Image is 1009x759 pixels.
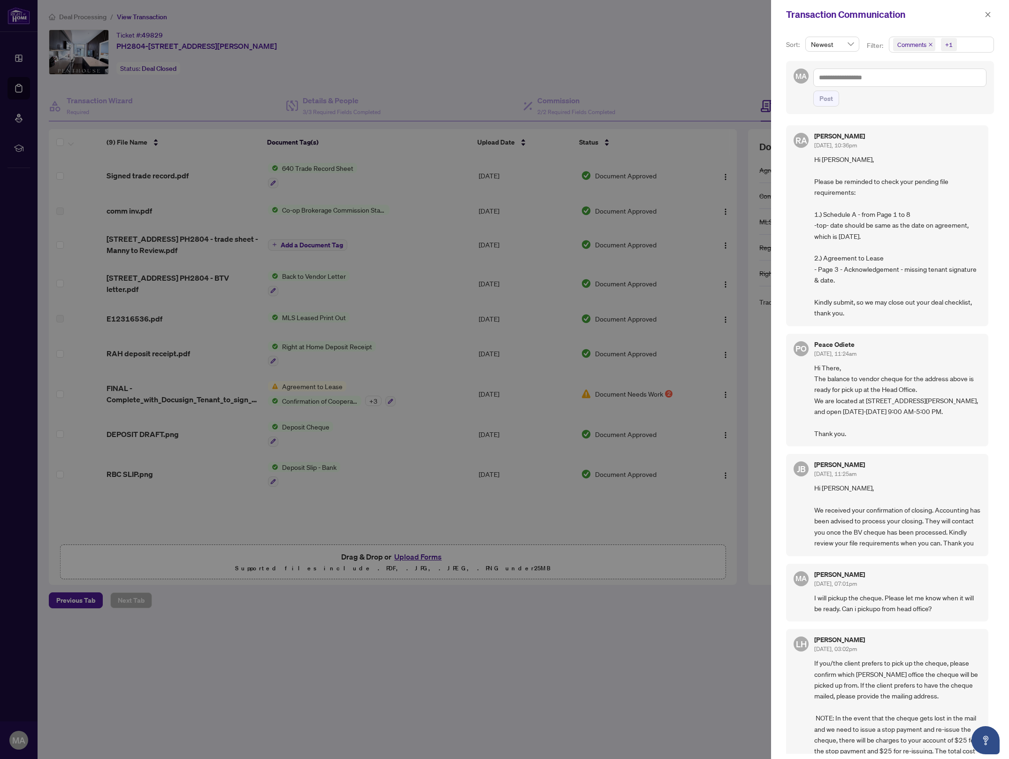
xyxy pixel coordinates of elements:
[928,42,933,47] span: close
[985,11,991,18] span: close
[811,37,854,51] span: Newest
[971,726,1000,754] button: Open asap
[814,350,856,357] span: [DATE], 11:24am
[945,40,953,49] div: +1
[893,38,935,51] span: Comments
[814,483,981,548] span: Hi [PERSON_NAME], We received your confirmation of closing. Accounting has been advised to proces...
[814,142,857,149] span: [DATE], 10:36pm
[814,133,865,139] h5: [PERSON_NAME]
[897,40,926,49] span: Comments
[814,636,865,643] h5: [PERSON_NAME]
[796,637,807,651] span: LH
[795,342,806,355] span: PO
[814,470,856,477] span: [DATE], 11:25am
[797,462,806,475] span: JB
[786,39,802,50] p: Sort:
[795,573,807,584] span: MA
[814,341,856,348] h5: Peace Odiete
[795,134,807,147] span: RA
[814,580,857,587] span: [DATE], 07:01pm
[814,592,981,614] span: I will pickup the cheque. Please let me know when it will be ready. Can i pickupo from head office?
[795,70,807,82] span: MA
[813,91,839,107] button: Post
[786,8,982,22] div: Transaction Communication
[867,40,885,51] p: Filter:
[814,154,981,319] span: Hi [PERSON_NAME], Please be reminded to check your pending file requirements: 1.) Schedule A - fr...
[814,645,857,652] span: [DATE], 03:02pm
[814,461,865,468] h5: [PERSON_NAME]
[814,571,865,578] h5: [PERSON_NAME]
[814,362,981,439] span: Hi There, The balance to vendor cheque for the address above is ready for pick up at the Head Off...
